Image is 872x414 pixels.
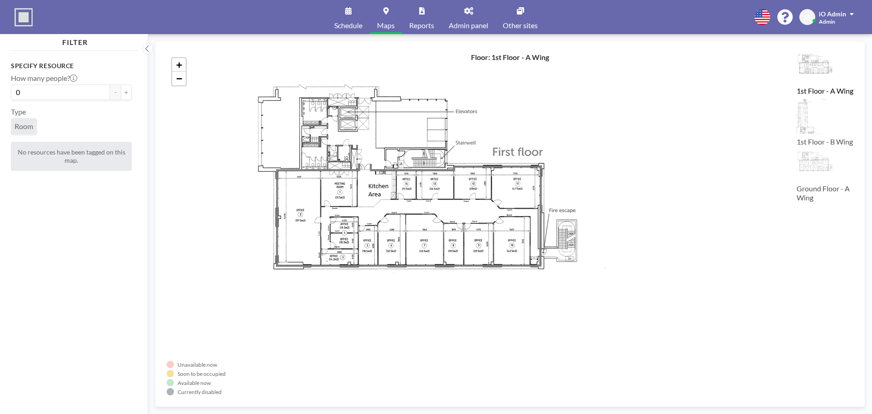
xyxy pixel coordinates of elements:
img: 69c3fdf2eef36932ae9c8bc76574f9c9.png [797,150,853,182]
span: + [176,59,182,70]
span: iO Admin [819,10,846,18]
h4: FILTER [11,34,139,47]
button: - [110,85,121,100]
a: Zoom in [172,58,186,72]
span: − [176,73,182,84]
label: How many people? [11,74,77,83]
img: cf68772f297e5593f69fa80dd20401e8.png [797,53,853,85]
label: Type [11,107,26,116]
h3: Specify resource [11,62,132,70]
div: Soon to be occupied [178,370,226,377]
h4: Floor: 1st Floor - A Wing [471,53,549,62]
div: No resources have been tagged on this map. [11,142,132,171]
label: Ground Floor - A Wing [797,184,850,202]
div: Currently disabled [178,389,222,395]
label: 1st Floor - B Wing [797,137,853,146]
span: Other sites [503,22,538,29]
img: organization-logo [15,8,33,26]
span: Admin panel [449,22,488,29]
span: Admin [819,18,835,25]
div: Available now [178,379,211,386]
span: Maps [377,22,395,29]
button: + [121,85,132,100]
span: IA [804,13,811,21]
div: Unavailable now [178,361,217,368]
label: 1st Floor - A Wing [797,86,853,95]
span: Reports [409,22,434,29]
a: Zoom out [172,72,186,85]
span: Room [15,122,33,131]
img: d3e18b4f2130f806fc7e920e3f58d3b7.png [797,99,853,135]
span: Schedule [334,22,362,29]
